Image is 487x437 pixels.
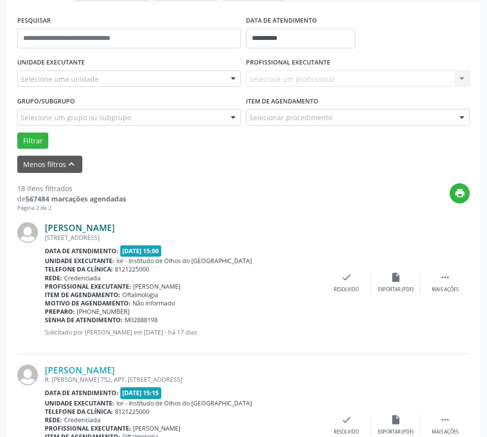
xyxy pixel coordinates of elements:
div: de [17,194,126,204]
div: 18 itens filtrados [17,183,126,194]
span: Selecione uma unidade [21,74,99,84]
b: Unidade executante: [45,257,114,265]
span: 8121225000 [115,407,149,416]
strong: 567484 marcações agendadas [26,194,126,203]
b: Preparo: [45,307,75,316]
span: [PERSON_NAME] [133,282,180,291]
span: Ior - Institudo de Olhos do [GEOGRAPHIC_DATA] [116,399,252,407]
label: Grupo/Subgrupo [17,94,75,109]
span: Oftalmologia [122,291,158,299]
span: 8121225000 [115,265,149,273]
span: M02888198 [125,316,158,324]
span: Selecione um grupo ou subgrupo [21,112,131,123]
div: Mais ações [432,286,458,293]
span: Credenciada [64,416,101,424]
span: Credenciada [64,274,101,282]
b: Rede: [45,274,62,282]
i: keyboard_arrow_up [66,159,77,169]
label: PESQUISAR [17,13,51,29]
div: Resolvido [334,286,359,293]
div: Exportar (PDF) [378,429,414,436]
img: img [17,365,38,385]
p: Solicitado por [PERSON_NAME] em [DATE] - há 17 dias [45,328,322,336]
label: DATA DE ATENDIMENTO [246,13,317,29]
i:  [440,272,451,283]
b: Telefone da clínica: [45,407,113,416]
i: print [454,188,465,199]
b: Rede: [45,416,62,424]
span: [PHONE_NUMBER] [77,307,130,316]
i: check [341,414,352,425]
span: [DATE] 15:15 [120,387,162,399]
button: Filtrar [17,133,48,149]
b: Profissional executante: [45,424,131,433]
div: Mais ações [432,429,458,436]
b: Telefone da clínica: [45,265,113,273]
label: UNIDADE EXECUTANTE [17,55,85,70]
img: img [17,222,38,243]
span: Selecionar procedimento [249,112,332,123]
b: Data de atendimento: [45,247,118,255]
button: Menos filtroskeyboard_arrow_up [17,156,82,173]
b: Unidade executante: [45,399,114,407]
div: Exportar (PDF) [378,286,414,293]
b: Data de atendimento: [45,389,118,397]
label: Item de agendamento [246,94,318,109]
b: Senha de atendimento: [45,316,123,324]
b: Item de agendamento: [45,291,120,299]
button: print [450,183,470,203]
div: Página 2 de 2 [17,204,126,212]
i:  [440,414,451,425]
b: Motivo de agendamento: [45,299,131,307]
a: [PERSON_NAME] [45,365,115,375]
i: insert_drive_file [390,414,401,425]
div: R. [PERSON_NAME] 752, APT. [STREET_ADDRESS] [45,375,322,384]
i: insert_drive_file [390,272,401,283]
a: [PERSON_NAME] [45,222,115,233]
span: [DATE] 15:00 [120,245,162,257]
span: [PERSON_NAME] [133,424,180,433]
div: Resolvido [334,429,359,436]
i: check [341,272,352,283]
span: Não informado [133,299,175,307]
b: Profissional executante: [45,282,131,291]
div: [STREET_ADDRESS] [45,234,322,242]
label: PROFISSIONAL EXECUTANTE [246,55,330,70]
span: Ior - Institudo de Olhos do [GEOGRAPHIC_DATA] [116,257,252,265]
